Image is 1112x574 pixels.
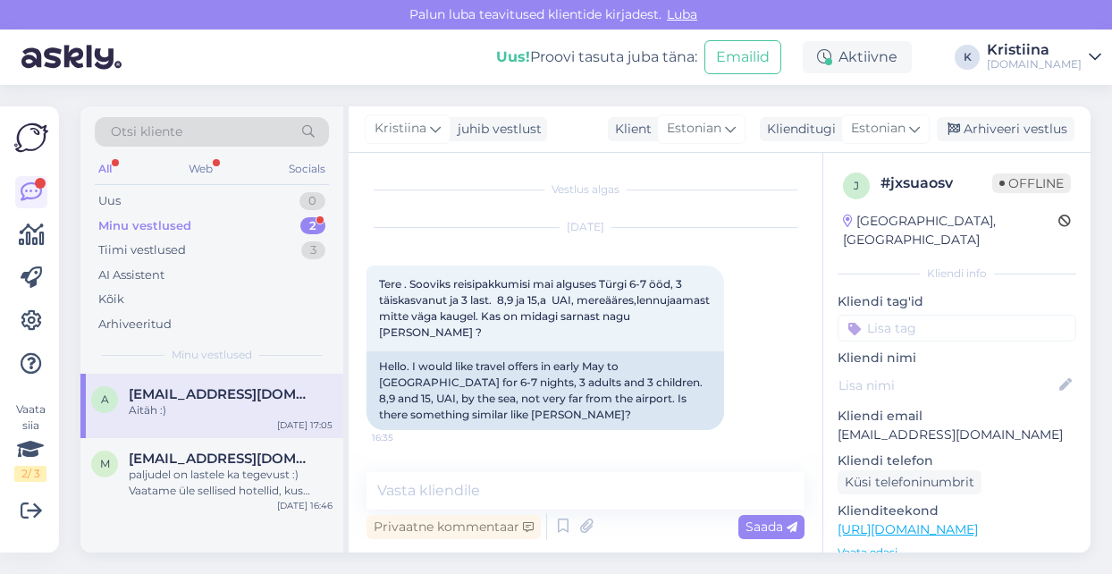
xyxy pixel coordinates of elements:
a: Kristiina[DOMAIN_NAME] [987,43,1101,72]
p: Kliendi nimi [838,349,1076,367]
div: 2 / 3 [14,466,46,482]
div: Klienditugi [760,120,836,139]
div: Web [185,157,216,181]
span: Luba [661,6,703,22]
span: Estonian [667,119,721,139]
div: [DATE] [366,219,805,235]
input: Lisa nimi [838,376,1056,395]
b: Uus! [496,48,530,65]
div: Proovi tasuta juba täna: [496,46,697,68]
div: 2 [300,217,325,235]
img: Askly Logo [14,121,48,155]
span: a [101,393,109,406]
div: [DATE] 16:46 [277,499,333,512]
span: j [854,179,859,192]
span: Minu vestlused [172,347,252,363]
div: juhib vestlust [451,120,542,139]
div: Arhiveeritud [98,316,172,333]
div: Tiimi vestlused [98,241,186,259]
span: Tere . Sooviks reisipakkumisi mai alguses Türgi 6-7 ööd, 3 täiskasvanut ja 3 last. 8,9 ja 15,a UA... [379,277,712,339]
div: Aitäh :) [129,402,333,418]
span: murro.sten@gmail.com [129,451,315,467]
div: 0 [299,192,325,210]
p: Kliendi tag'id [838,292,1076,311]
span: atsssss1188@gmail.com [129,386,315,402]
span: 16:35 [372,431,439,444]
div: Privaatne kommentaar [366,515,541,539]
div: All [95,157,115,181]
div: Hello. I would like travel offers in early May to [GEOGRAPHIC_DATA] for 6-7 nights, 3 adults and ... [366,351,724,430]
div: 3 [301,241,325,259]
span: Kristiina [732,455,799,468]
span: Estonian [851,119,906,139]
p: Kliendi email [838,407,1076,426]
div: Aktiivne [803,41,912,73]
div: [DATE] 17:05 [277,418,333,432]
div: [GEOGRAPHIC_DATA], [GEOGRAPHIC_DATA] [843,212,1058,249]
span: Saada [746,519,797,535]
div: [DOMAIN_NAME] [987,57,1082,72]
div: K [955,45,980,70]
span: Kristiina [375,119,426,139]
div: Vaata siia [14,401,46,482]
p: Klienditeekond [838,502,1076,520]
a: [URL][DOMAIN_NAME] [838,521,978,537]
div: Uus [98,192,121,210]
div: Arhiveeri vestlus [937,117,1074,141]
p: Vaata edasi ... [838,544,1076,561]
input: Lisa tag [838,315,1076,342]
div: Küsi telefoninumbrit [838,470,981,494]
div: Kristiina [987,43,1082,57]
div: Minu vestlused [98,217,191,235]
div: Vestlus algas [366,181,805,198]
span: Offline [992,173,1071,193]
div: Socials [285,157,329,181]
button: Emailid [704,40,781,74]
div: paljudel on lastele ka tegevust :) Vaatame üle sellised hotellid, kus oleks ka lapsel miskit teha :) [129,467,333,499]
p: [EMAIL_ADDRESS][DOMAIN_NAME] [838,426,1076,444]
div: Kõik [98,291,124,308]
span: Otsi kliente [111,122,182,141]
div: Klient [608,120,652,139]
span: m [100,457,110,470]
div: Kliendi info [838,266,1076,282]
div: AI Assistent [98,266,164,284]
p: Kliendi telefon [838,452,1076,470]
div: # jxsuaosv [880,173,992,194]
